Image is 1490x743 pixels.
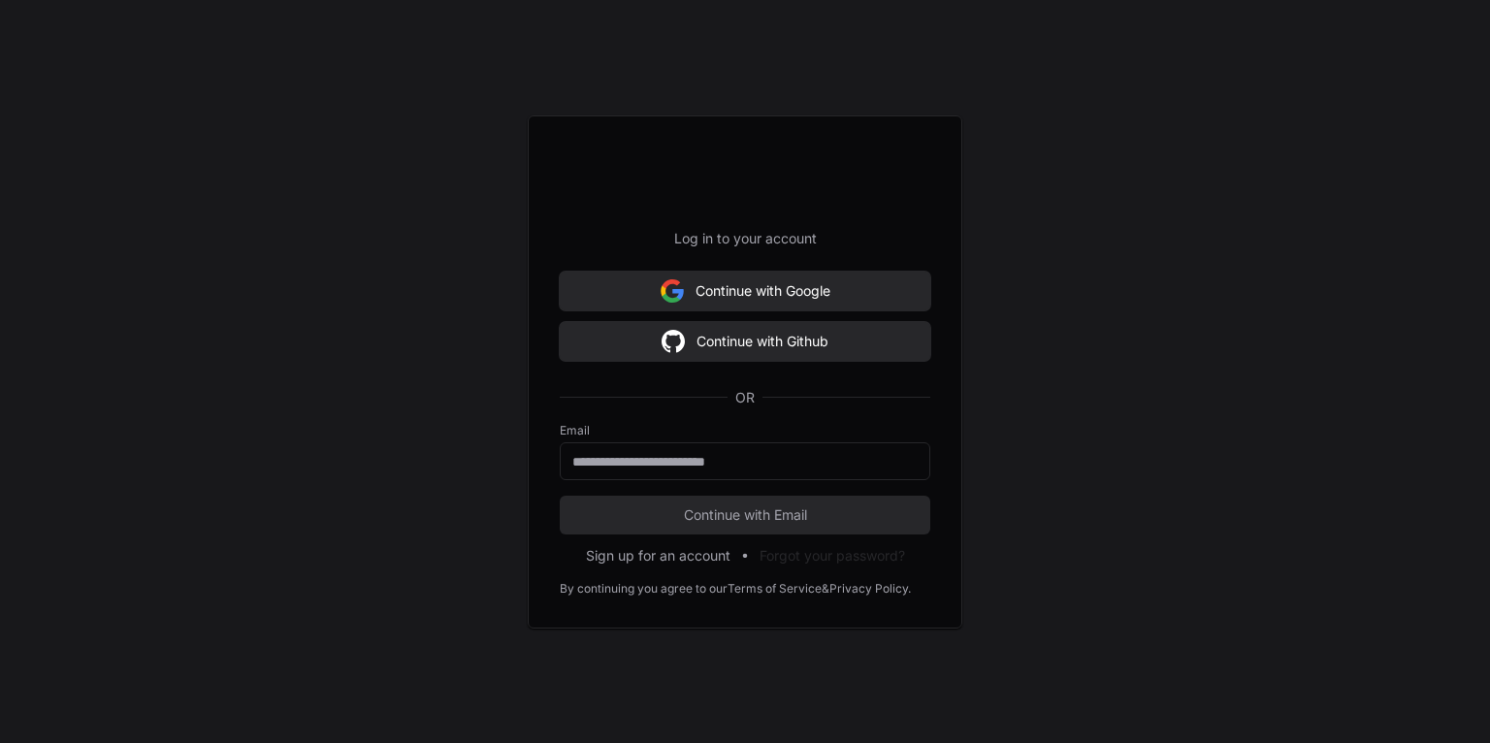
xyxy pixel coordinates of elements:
[560,229,930,248] p: Log in to your account
[760,546,905,565] button: Forgot your password?
[662,322,685,361] img: Sign in with google
[829,581,911,597] a: Privacy Policy.
[560,581,728,597] div: By continuing you agree to our
[728,388,762,407] span: OR
[560,272,930,310] button: Continue with Google
[560,496,930,534] button: Continue with Email
[728,581,822,597] a: Terms of Service
[586,546,730,565] button: Sign up for an account
[560,505,930,525] span: Continue with Email
[822,581,829,597] div: &
[560,423,930,438] label: Email
[661,272,684,310] img: Sign in with google
[560,322,930,361] button: Continue with Github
